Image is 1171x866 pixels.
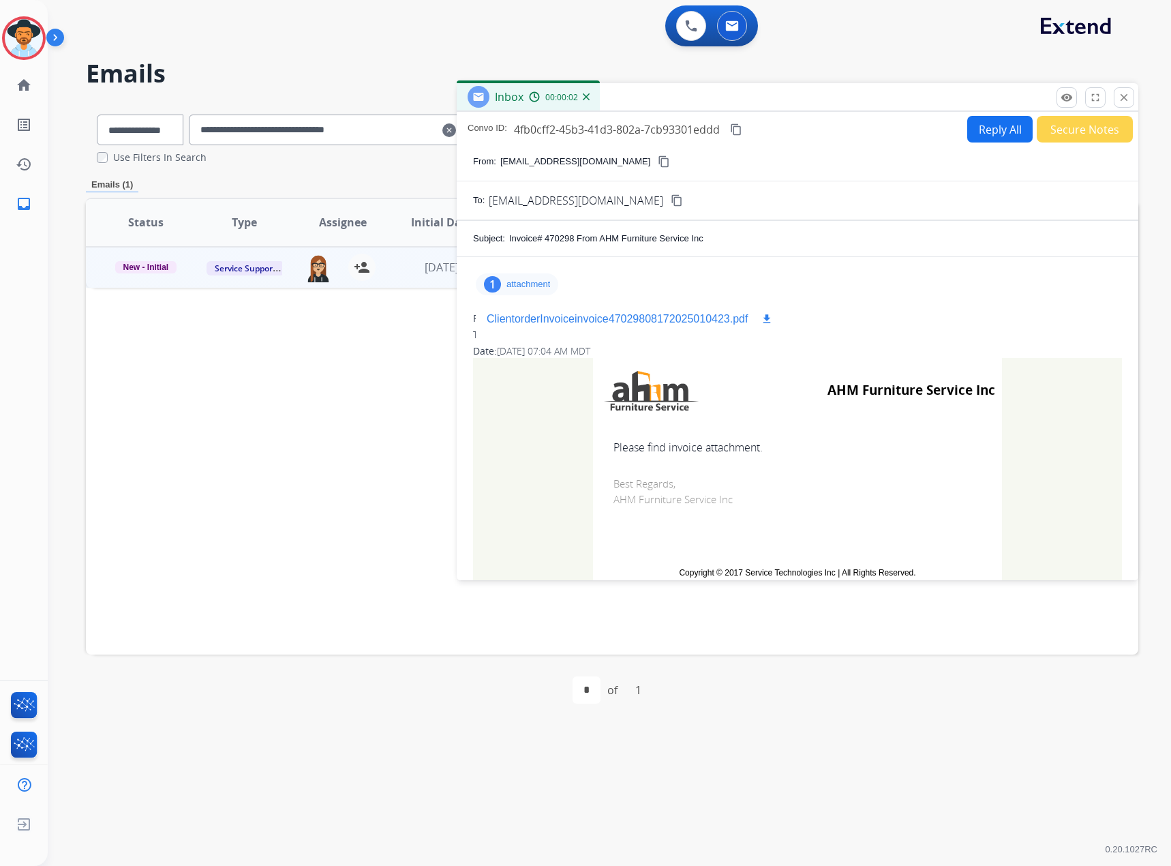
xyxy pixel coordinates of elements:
[750,365,995,417] td: AHM Furniture Service Inc
[593,456,1002,553] td: Best Regards, AHM Furniture Service Inc
[489,192,663,209] span: [EMAIL_ADDRESS][DOMAIN_NAME]
[495,89,523,104] span: Inbox
[354,259,370,275] mat-icon: person_add
[473,232,505,245] p: Subject:
[442,122,456,138] mat-icon: clear
[545,92,578,103] span: 00:00:02
[487,311,748,327] p: ClientorderInvoiceinvoice47029808172025010423.pdf
[473,312,1122,325] div: From:
[671,194,683,207] mat-icon: content_copy
[319,214,367,230] span: Assignee
[607,682,618,698] div: of
[593,439,1002,456] td: Please find invoice attachment.
[1061,91,1073,104] mat-icon: remove_red_eye
[600,365,702,417] img: AHM
[1118,91,1130,104] mat-icon: close
[86,60,1138,87] h2: Emails
[305,254,332,282] img: agent-avatar
[473,328,1122,342] div: To:
[730,123,742,136] mat-icon: content_copy
[411,214,472,230] span: Initial Date
[506,279,550,290] p: attachment
[658,155,670,168] mat-icon: content_copy
[967,116,1033,143] button: Reply All
[473,155,496,168] p: From:
[128,214,164,230] span: Status
[484,276,501,293] div: 1
[1089,91,1101,104] mat-icon: fullscreen
[207,261,284,275] span: Service Support
[113,151,207,164] label: Use Filters In Search
[500,155,650,168] p: [EMAIL_ADDRESS][DOMAIN_NAME]
[232,214,257,230] span: Type
[425,260,459,275] span: [DATE]
[473,194,485,207] p: To:
[468,121,507,138] p: Convo ID:
[5,19,43,57] img: avatar
[115,261,177,273] span: New - Initial
[497,344,590,357] span: [DATE] 07:04 AM MDT
[509,232,703,245] p: Invoice# 470298 From AHM Furniture Service Inc
[16,77,32,93] mat-icon: home
[514,122,720,137] span: 4fb0cff2-45b3-41d3-802a-7cb93301eddd
[473,344,1122,358] div: Date:
[86,178,138,192] p: Emails (1)
[1105,841,1157,858] p: 0.20.1027RC
[761,313,773,325] mat-icon: download
[16,117,32,133] mat-icon: list_alt
[613,567,982,579] td: Copyright © 2017 Service Technologies Inc | All Rights Reserved.
[16,156,32,173] mat-icon: history
[1037,116,1133,143] button: Secure Notes
[16,196,32,212] mat-icon: inbox
[624,676,652,704] div: 1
